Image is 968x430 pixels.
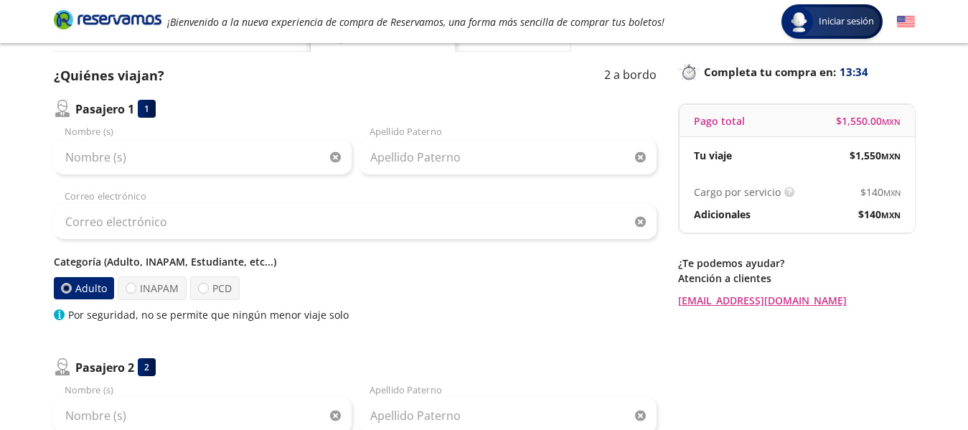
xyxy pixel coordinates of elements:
p: Pasajero 1 [75,101,134,118]
small: MXN [881,210,901,220]
a: Brand Logo [54,9,161,34]
input: Nombre (s) [54,139,352,175]
div: 2 [138,358,156,376]
a: [EMAIL_ADDRESS][DOMAIN_NAME] [678,293,915,308]
p: Por seguridad, no se permite que ningún menor viaje solo [68,307,349,322]
p: Cargo por servicio [694,184,781,200]
p: Adicionales [694,207,751,222]
span: 13:34 [840,64,868,80]
small: MXN [883,187,901,198]
span: $ 1,550.00 [836,113,901,128]
p: 2 a bordo [604,66,657,85]
p: ¿Te podemos ayudar? [678,256,915,271]
i: Brand Logo [54,9,161,30]
p: Atención a clientes [678,271,915,286]
small: MXN [881,151,901,162]
p: Pago total [694,113,745,128]
input: Correo electrónico [54,204,657,240]
label: INAPAM [118,276,187,300]
p: Tu viaje [694,148,732,163]
em: ¡Bienvenido a la nueva experiencia de compra de Reservamos, una forma más sencilla de comprar tus... [167,15,664,29]
input: Apellido Paterno [359,139,657,175]
label: Adulto [53,277,113,299]
button: English [897,13,915,31]
span: $ 140 [858,207,901,222]
span: $ 1,550 [850,148,901,163]
div: 1 [138,100,156,118]
p: ¿Quiénes viajan? [54,66,164,85]
p: Completa tu compra en : [678,62,915,82]
span: Iniciar sesión [813,14,880,29]
p: Categoría (Adulto, INAPAM, Estudiante, etc...) [54,254,657,269]
span: $ 140 [860,184,901,200]
small: MXN [882,116,901,127]
label: PCD [190,276,240,300]
p: Pasajero 2 [75,359,134,376]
